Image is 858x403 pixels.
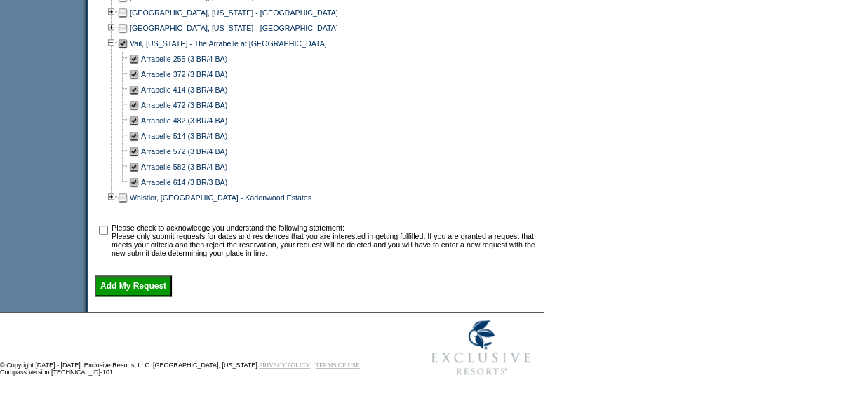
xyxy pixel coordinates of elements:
[141,147,227,156] a: Arrabelle 572 (3 BR/4 BA)
[130,8,338,17] a: [GEOGRAPHIC_DATA], [US_STATE] - [GEOGRAPHIC_DATA]
[95,275,172,296] input: Add My Request
[141,132,227,140] a: Arrabelle 514 (3 BR/4 BA)
[418,313,544,383] img: Exclusive Resorts
[316,362,360,369] a: TERMS OF USE
[259,362,310,369] a: PRIVACY POLICY
[130,193,311,202] a: Whistler, [GEOGRAPHIC_DATA] - Kadenwood Estates
[141,178,227,186] a: Arrabelle 614 (3 BR/3 BA)
[141,163,227,171] a: Arrabelle 582 (3 BR/4 BA)
[141,116,227,125] a: Arrabelle 482 (3 BR/4 BA)
[112,224,539,257] td: Please check to acknowledge you understand the following statement: Please only submit requests f...
[130,39,327,48] a: Vail, [US_STATE] - The Arrabelle at [GEOGRAPHIC_DATA]
[141,55,227,63] a: Arrabelle 255 (3 BR/4 BA)
[141,86,227,94] a: Arrabelle 414 (3 BR/4 BA)
[141,101,227,109] a: Arrabelle 472 (3 BR/4 BA)
[130,24,338,32] a: [GEOGRAPHIC_DATA], [US_STATE] - [GEOGRAPHIC_DATA]
[141,70,227,78] a: Arrabelle 372 (3 BR/4 BA)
